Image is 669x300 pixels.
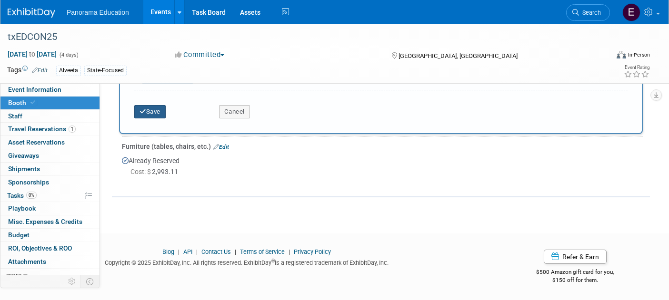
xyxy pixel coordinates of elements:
[134,105,166,118] button: Save
[240,248,285,255] a: Terms of Service
[500,262,650,284] div: $500 Amazon gift card for you,
[30,100,35,105] i: Booth reservation complete
[286,248,292,255] span: |
[6,271,21,279] span: more
[0,149,100,162] a: Giveaways
[624,65,649,70] div: Event Rating
[0,242,100,255] a: ROI, Objectives & ROO
[64,275,80,288] td: Personalize Event Tab Strip
[8,125,76,133] span: Travel Reservations
[0,110,100,123] a: Staff
[0,97,100,109] a: Booth
[0,202,100,215] a: Playbook
[271,258,275,263] sup: ®
[8,112,22,120] span: Staff
[0,255,100,268] a: Attachments
[59,52,79,58] span: (4 days)
[183,248,192,255] a: API
[171,50,228,60] button: Committed
[28,50,37,58] span: to
[176,248,182,255] span: |
[8,152,39,159] span: Giveaways
[80,275,100,288] td: Toggle Event Tabs
[500,276,650,284] div: $150 off for them.
[7,65,48,76] td: Tags
[294,248,331,255] a: Privacy Policy
[67,9,129,16] span: Panorama Education
[5,4,481,13] body: Rich Text Area. Press ALT-0 for help.
[8,231,30,239] span: Budget
[130,168,182,175] span: 2,993.11
[8,165,40,173] span: Shipments
[8,138,65,146] span: Asset Reservations
[122,142,643,151] div: Furniture (tables, chairs, etc.)
[8,99,37,106] span: Booth
[617,51,626,58] img: Format-Inperson.png
[0,83,100,96] a: Event Information
[622,3,640,21] img: External Events Calendar
[579,9,601,16] span: Search
[544,250,607,264] a: Refer & Earn
[69,126,76,133] span: 1
[194,248,200,255] span: |
[162,248,174,255] a: Blog
[122,151,643,185] div: Already Reserved
[0,269,100,281] a: more
[0,215,100,228] a: Misc. Expenses & Credits
[56,66,81,76] div: Alveeta
[232,248,239,255] span: |
[4,29,595,46] div: txEDCON25
[8,204,36,212] span: Playbook
[8,244,72,252] span: ROI, Objectives & ROO
[201,248,231,255] a: Contact Us
[0,163,100,175] a: Shipments
[628,51,650,58] div: In-Person
[8,218,82,225] span: Misc. Expenses & Credits
[0,189,100,202] a: Tasks0%
[219,105,250,118] button: Cancel
[8,178,49,186] span: Sponsorships
[84,66,127,76] div: State-Focused
[0,136,100,149] a: Asset Reservations
[32,67,48,74] a: Edit
[0,229,100,242] a: Budget
[8,258,46,265] span: Attachments
[8,86,61,93] span: Event Information
[213,144,229,150] a: Edit
[0,123,100,135] a: Travel Reservations1
[7,256,486,267] div: Copyright © 2025 ExhibitDay, Inc. All rights reserved. ExhibitDay is a registered trademark of Ex...
[566,4,610,21] a: Search
[8,8,55,18] img: ExhibitDay
[26,192,37,199] span: 0%
[130,168,152,175] span: Cost: $
[0,176,100,189] a: Sponsorships
[7,50,57,58] span: [DATE] [DATE]
[7,192,37,199] span: Tasks
[555,49,650,64] div: Event Format
[399,52,518,59] span: [GEOGRAPHIC_DATA], [GEOGRAPHIC_DATA]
